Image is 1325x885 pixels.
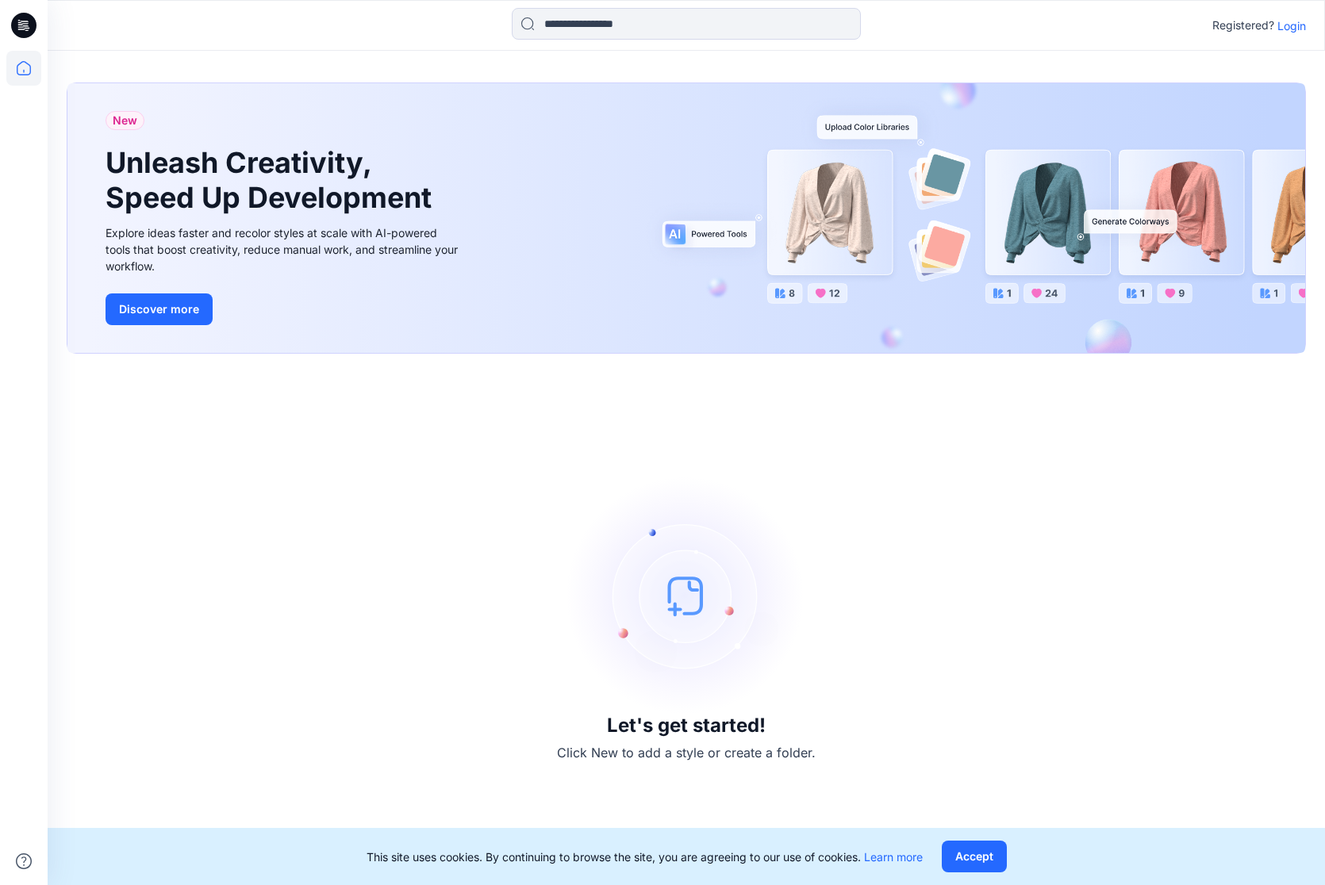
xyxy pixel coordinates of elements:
[1212,16,1274,35] p: Registered?
[607,715,766,737] h3: Let's get started!
[1277,17,1306,34] p: Login
[113,111,137,130] span: New
[106,293,463,325] a: Discover more
[106,146,439,214] h1: Unleash Creativity, Speed Up Development
[367,849,923,865] p: This site uses cookies. By continuing to browse the site, you are agreeing to our use of cookies.
[106,224,463,274] div: Explore ideas faster and recolor styles at scale with AI-powered tools that boost creativity, red...
[567,477,805,715] img: empty-state-image.svg
[106,293,213,325] button: Discover more
[942,841,1007,872] button: Accept
[557,743,816,762] p: Click New to add a style or create a folder.
[864,850,923,864] a: Learn more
